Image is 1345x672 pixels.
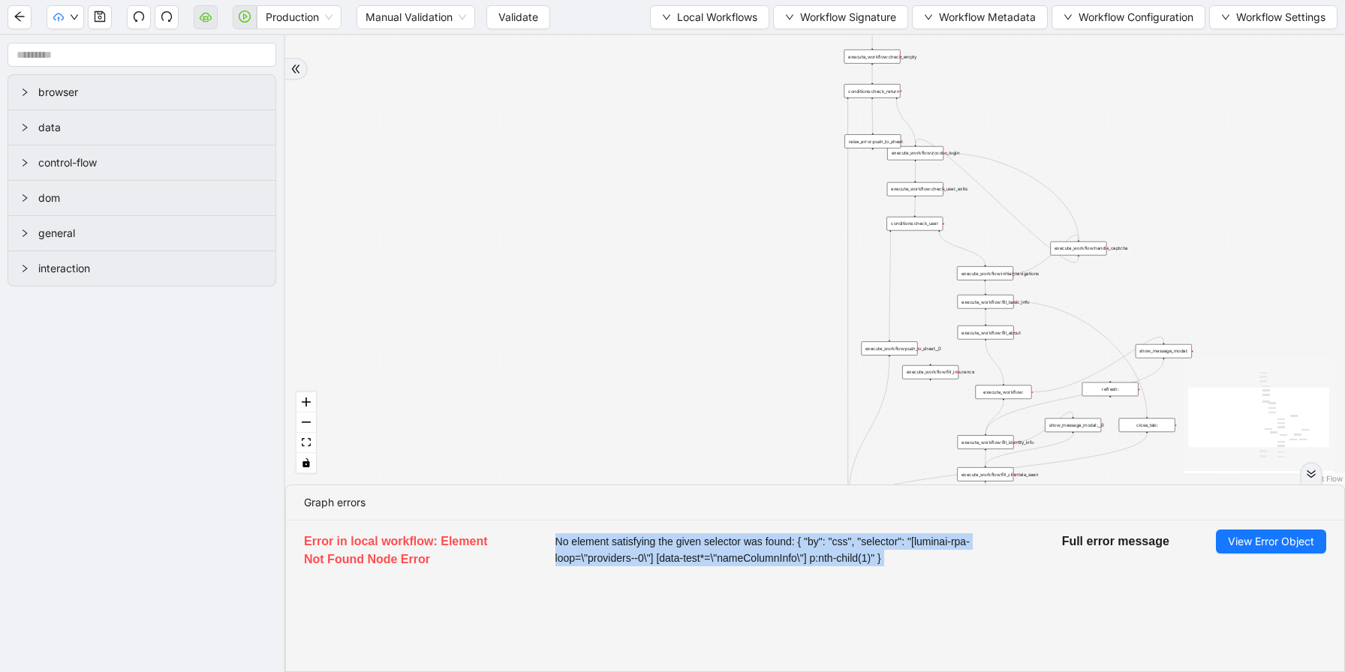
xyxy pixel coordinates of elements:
[127,5,151,29] button: undo
[296,392,316,412] button: zoom in
[916,139,1079,262] g: Edge from execute_workflow:handle_captcha to execute_workflow:zocdoc_login
[296,433,316,453] button: fit view
[200,10,212,22] span: cloud-server
[366,6,466,28] span: Manual Validation
[555,533,1016,566] span: No element satisfying the given selector was found: { "by": "css", "selector": "[luminai-rpa-loop...
[773,5,908,29] button: downWorkflow Signature
[38,119,263,136] span: data
[155,5,179,29] button: redo
[1015,235,1079,273] g: Edge from execute_workflow:initial_navigations to execute_workflow:handle_captcha
[8,181,275,215] div: dom
[296,453,316,473] button: toggle interactivity
[975,385,1031,399] div: execute_workflow:
[1119,418,1175,433] div: close_tab:
[800,9,896,25] span: Workflow Signature
[290,64,301,74] span: double-right
[1304,474,1343,483] a: React Flow attribution
[887,182,943,196] div: execute_workflow:check_user_exits
[8,75,275,109] div: browser
[886,217,943,231] div: conditions:check_user
[88,5,112,29] button: save
[844,49,901,64] div: execute_workflow:check_empty
[887,146,943,160] div: execute_workflow:zocdoc_login
[1016,412,1073,442] g: Edge from execute_workflow:fill_identity_info to show_message_modal:__0
[20,158,29,167] span: right
[958,295,1014,308] div: execute_workflow:fill_basic_info
[889,232,890,340] g: Edge from conditions:check_user to execute_workflow:push_to_sheet__0
[38,225,263,241] span: general
[498,9,538,25] span: Validate
[985,340,1003,383] g: Edge from execute_workflow:fill_about to execute_workflow:
[1050,241,1106,256] div: execute_workflow:handle_captcha
[902,365,958,379] div: execute_workflow:fill_insurance
[1216,529,1326,553] button: View Error Object
[868,154,878,163] span: plus-circle
[785,13,794,22] span: down
[861,341,917,355] div: execute_workflow:push_to_sheet__0
[194,5,218,29] button: cloud-server
[1209,5,1337,29] button: downWorkflow Settings
[848,357,889,506] g: Edge from execute_workflow:push_to_sheet__0 to loop_iterator:
[304,532,508,568] h5: Error in local workflow: Element Not Found Node Error
[958,325,1014,340] div: execute_workflow:fill_about
[161,10,173,22] span: redo
[677,9,757,25] span: Local Workflows
[1045,418,1101,433] div: show_message_modal:__0
[958,435,1014,449] div: execute_workflow:fill_identity_info
[939,232,985,265] g: Edge from conditions:check_user to execute_workflow:initial_navigations
[844,134,901,148] div: raise_error:push_to_sheet
[20,229,29,238] span: right
[94,10,106,22] span: save
[47,5,84,29] button: cloud-uploaddown
[939,9,1036,25] span: Workflow Metadata
[985,281,986,293] g: Edge from execute_workflow:initial_navigations to execute_workflow:fill_basic_info
[20,88,29,97] span: right
[266,6,332,28] span: Production
[38,260,263,277] span: interaction
[1136,344,1192,358] div: show_message_modal:
[650,5,769,29] button: downLocal Workflows
[20,123,29,132] span: right
[957,266,1013,280] div: execute_workflow:initial_navigations
[957,467,1013,481] div: execute_workflow:fill_clientele_seen
[912,5,1048,29] button: downWorkflow Metadata
[902,365,958,379] div: execute_workflow:fill_insuranceplus-circle
[1052,5,1205,29] button: downWorkflow Configuration
[1106,402,1115,412] span: plus-circle
[1033,337,1163,391] g: Edge from execute_workflow: to show_message_modal:
[662,13,671,22] span: down
[1082,382,1139,397] div: refresh:plus-circle
[985,433,1073,466] g: Edge from show_message_modal:__0 to execute_workflow:fill_clientele_seen
[1228,533,1314,550] span: View Error Object
[8,5,32,29] button: arrow-left
[486,5,550,29] button: Validate
[70,13,79,22] span: down
[38,84,263,100] span: browser
[924,13,933,22] span: down
[897,99,916,145] g: Edge from conditions:check_return to execute_workflow:zocdoc_login
[1079,9,1193,25] span: Workflow Configuration
[296,412,316,433] button: zoom out
[844,84,901,98] div: conditions:check_return
[872,99,873,133] g: Edge from conditions:check_return to raise_error:push_to_sheet
[985,359,1163,433] g: Edge from show_message_modal: to execute_workflow:fill_identity_info
[8,251,275,286] div: interaction
[1236,9,1325,25] span: Workflow Settings
[20,193,29,202] span: right
[1221,13,1230,22] span: down
[133,10,145,22] span: undo
[1082,382,1139,397] div: refresh:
